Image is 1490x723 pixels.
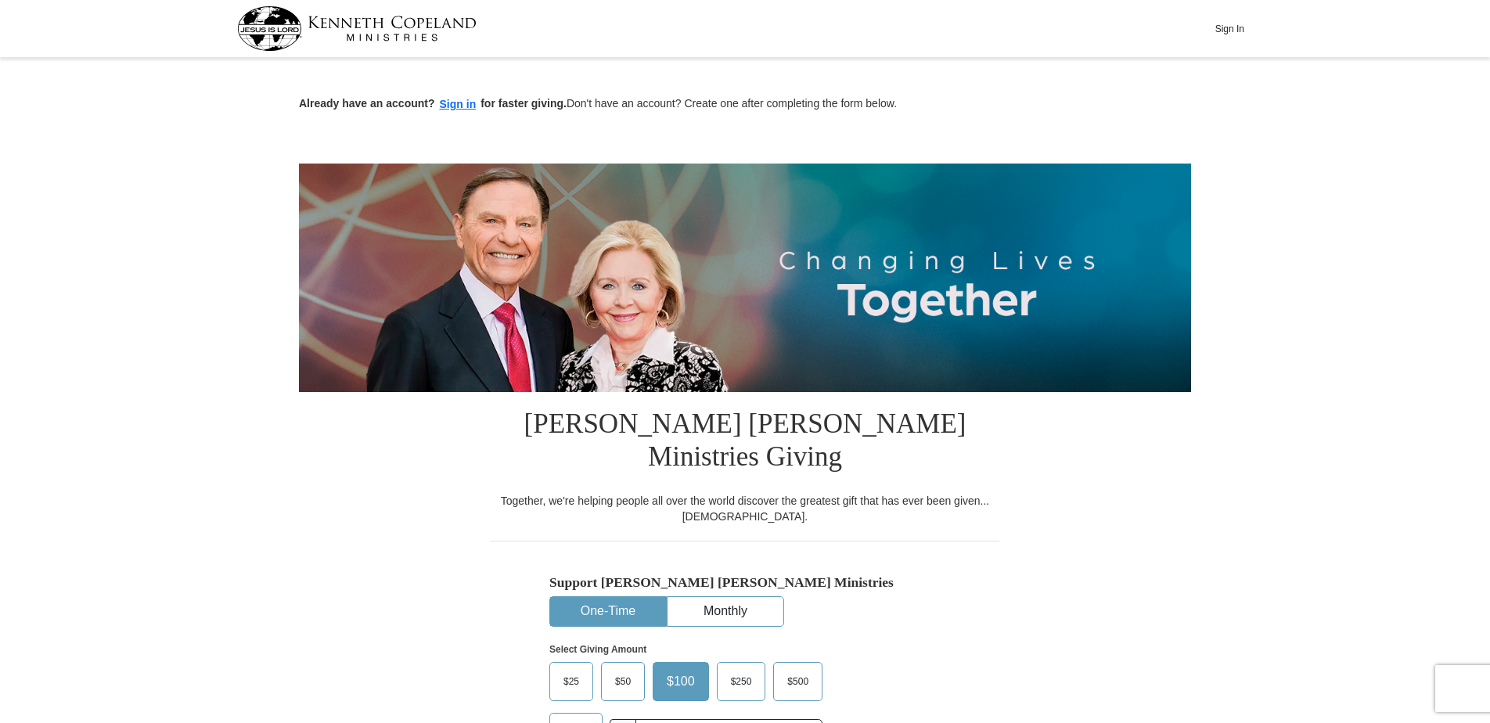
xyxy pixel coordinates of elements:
[550,597,666,626] button: One-Time
[549,574,941,591] h5: Support [PERSON_NAME] [PERSON_NAME] Ministries
[491,392,999,493] h1: [PERSON_NAME] [PERSON_NAME] Ministries Giving
[299,95,1191,113] p: Don't have an account? Create one after completing the form below.
[556,670,587,693] span: $25
[299,97,567,110] strong: Already have an account? for faster giving.
[668,597,783,626] button: Monthly
[491,493,999,524] div: Together, we're helping people all over the world discover the greatest gift that has ever been g...
[237,6,477,51] img: kcm-header-logo.svg
[659,670,703,693] span: $100
[435,95,481,113] button: Sign in
[549,644,646,655] strong: Select Giving Amount
[607,670,639,693] span: $50
[723,670,760,693] span: $250
[1206,16,1253,41] button: Sign In
[779,670,816,693] span: $500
